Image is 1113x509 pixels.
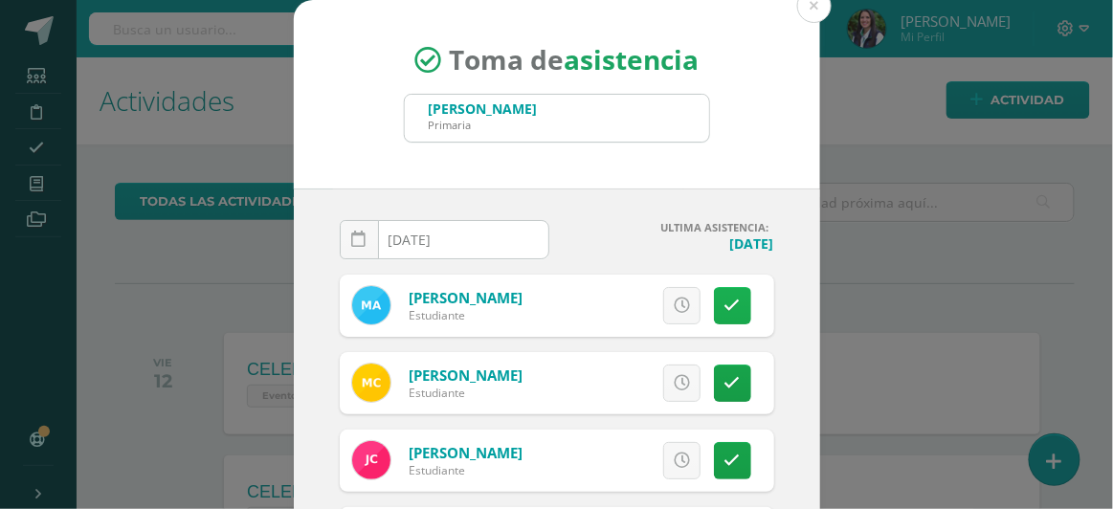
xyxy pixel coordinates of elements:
[449,42,699,78] span: Toma de
[409,365,523,385] a: [PERSON_NAME]
[352,286,390,324] img: 22509e220fa67ca8ede2068a55008dd1.png
[409,462,523,478] div: Estudiante
[409,307,523,323] div: Estudiante
[352,364,390,402] img: 61f345494530214f215d7d8af1fd39b6.png
[409,443,523,462] a: [PERSON_NAME]
[429,118,538,132] div: Primaria
[341,221,548,258] input: Fecha de Inasistencia
[429,100,538,118] div: [PERSON_NAME]
[565,220,774,234] h4: ULTIMA ASISTENCIA:
[405,95,709,142] input: Busca un grado o sección aquí...
[352,441,390,479] img: 2d176ae13125fb3c891cb544b0e13ac8.png
[565,234,774,253] h4: [DATE]
[409,385,523,401] div: Estudiante
[409,288,523,307] a: [PERSON_NAME]
[564,42,699,78] strong: asistencia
